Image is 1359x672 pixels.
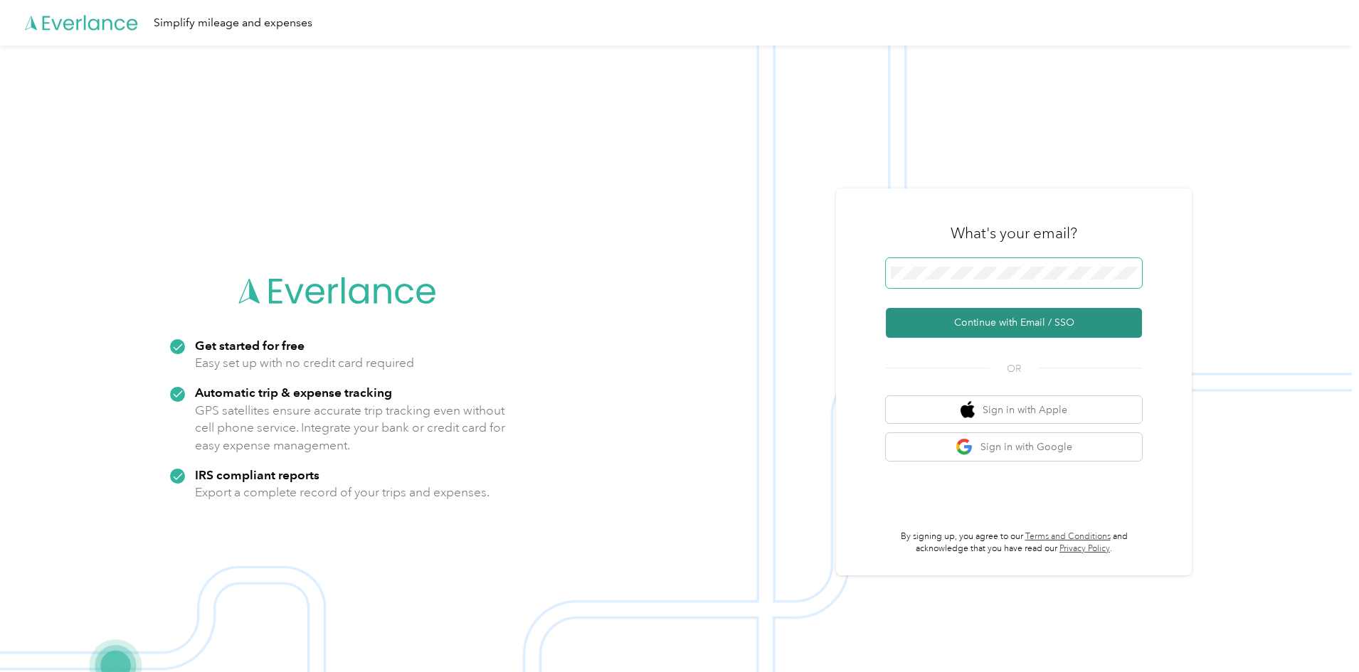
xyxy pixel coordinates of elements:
[195,402,506,454] p: GPS satellites ensure accurate trip tracking even without cell phone service. Integrate your bank...
[956,438,973,456] img: google logo
[989,361,1039,376] span: OR
[195,385,392,400] strong: Automatic trip & expense tracking
[154,14,312,32] div: Simplify mileage and expenses
[886,433,1142,461] button: google logoSign in with Google
[195,338,305,353] strong: Get started for free
[195,467,319,482] strong: IRS compliant reports
[886,530,1142,555] p: By signing up, you agree to our and acknowledge that you have read our .
[886,308,1142,338] button: Continue with Email / SSO
[886,396,1142,424] button: apple logoSign in with Apple
[195,354,414,372] p: Easy set up with no credit card required
[961,401,975,419] img: apple logo
[951,223,1077,243] h3: What's your email?
[1025,531,1111,542] a: Terms and Conditions
[195,484,490,501] p: Export a complete record of your trips and expenses.
[1059,543,1110,554] a: Privacy Policy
